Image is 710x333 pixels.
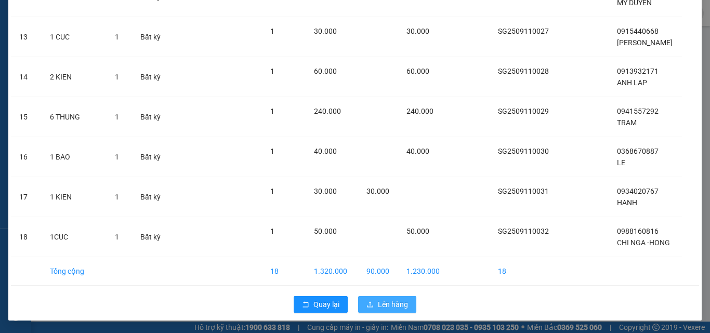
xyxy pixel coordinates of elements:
[132,137,169,177] td: Bất kỳ
[617,198,637,207] span: HANH
[302,301,309,309] span: rollback
[398,257,449,286] td: 1.230.000
[113,13,138,38] img: logo.jpg
[270,67,274,75] span: 1
[406,27,429,35] span: 30.000
[87,39,143,48] b: [DOMAIN_NAME]
[498,107,549,115] span: SG2509110029
[115,153,119,161] span: 1
[617,158,625,167] span: LE
[87,49,143,62] li: (c) 2017
[406,107,433,115] span: 240.000
[406,147,429,155] span: 40.000
[132,217,169,257] td: Bất kỳ
[270,147,274,155] span: 1
[314,67,337,75] span: 60.000
[498,227,549,235] span: SG2509110032
[617,78,647,87] span: ANH LAP
[262,257,306,286] td: 18
[11,177,42,217] td: 17
[314,27,337,35] span: 30.000
[498,27,549,35] span: SG2509110027
[132,97,169,137] td: Bất kỳ
[378,299,408,310] span: Lên hàng
[42,217,107,257] td: 1CUC
[617,38,673,47] span: [PERSON_NAME]
[617,67,659,75] span: 0913932171
[67,15,100,100] b: BIÊN NHẬN GỬI HÀNG HÓA
[11,17,42,57] td: 13
[498,187,549,195] span: SG2509110031
[132,57,169,97] td: Bất kỳ
[313,299,339,310] span: Quay lại
[270,27,274,35] span: 1
[406,67,429,75] span: 60.000
[42,97,107,137] td: 6 THUNG
[617,238,670,247] span: CHI NGA -HONG
[115,73,119,81] span: 1
[270,187,274,195] span: 1
[617,147,659,155] span: 0368670887
[366,301,374,309] span: upload
[366,187,389,195] span: 30.000
[314,187,337,195] span: 30.000
[617,27,659,35] span: 0915440668
[314,147,337,155] span: 40.000
[42,57,107,97] td: 2 KIEN
[42,257,107,286] td: Tổng cộng
[132,177,169,217] td: Bất kỳ
[617,107,659,115] span: 0941557292
[314,227,337,235] span: 50.000
[314,107,341,115] span: 240.000
[617,227,659,235] span: 0988160816
[11,57,42,97] td: 14
[358,296,416,313] button: uploadLên hàng
[406,227,429,235] span: 50.000
[306,257,358,286] td: 1.320.000
[294,296,348,313] button: rollbackQuay lại
[498,147,549,155] span: SG2509110030
[270,227,274,235] span: 1
[617,118,637,127] span: TRAM
[115,33,119,41] span: 1
[132,17,169,57] td: Bất kỳ
[13,67,59,116] b: [PERSON_NAME]
[617,187,659,195] span: 0934020767
[115,233,119,241] span: 1
[115,113,119,121] span: 1
[490,257,558,286] td: 18
[42,177,107,217] td: 1 KIEN
[11,137,42,177] td: 16
[498,67,549,75] span: SG2509110028
[42,137,107,177] td: 1 BAO
[358,257,398,286] td: 90.000
[270,107,274,115] span: 1
[42,17,107,57] td: 1 CUC
[11,217,42,257] td: 18
[115,193,119,201] span: 1
[11,97,42,137] td: 15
